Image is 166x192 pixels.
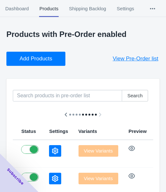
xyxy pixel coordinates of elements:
[129,128,147,134] span: Preview
[79,128,97,134] span: Variants
[113,56,158,62] span: View Pre-Order list
[105,52,166,66] button: View Pre-Order list
[60,109,72,120] button: Scroll table left one column
[49,128,68,134] span: Settings
[139,0,166,17] button: More tabs
[69,0,106,17] span: Shipping Backlog
[5,0,29,17] span: Dashboard
[13,90,122,101] input: Search products in pre-order list
[20,56,52,62] span: Add Products
[39,0,58,17] span: Products
[122,90,148,101] button: Search
[117,0,134,17] span: Settings
[21,128,36,134] span: Status
[6,167,25,186] span: Subscribe
[6,52,65,66] button: Add Products
[127,93,143,98] span: Search
[6,30,160,39] p: Products with Pre-Order enabled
